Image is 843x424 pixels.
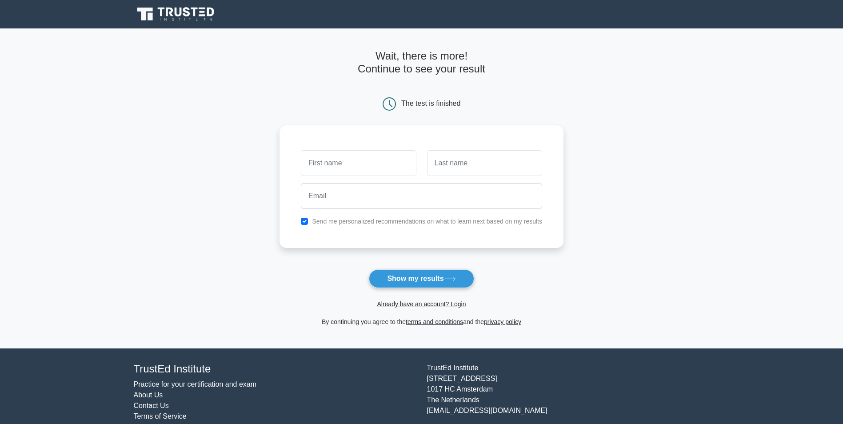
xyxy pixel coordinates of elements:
a: About Us [134,391,163,399]
div: By continuing you agree to the and the [274,316,569,327]
a: Contact Us [134,402,169,409]
div: The test is finished [401,100,460,107]
a: terms and conditions [406,318,463,325]
input: First name [301,150,416,176]
input: Email [301,183,542,209]
h4: TrustEd Institute [134,363,416,376]
button: Show my results [369,269,474,288]
input: Last name [427,150,542,176]
label: Send me personalized recommendations on what to learn next based on my results [312,218,542,225]
a: Already have an account? Login [377,300,466,308]
a: privacy policy [484,318,521,325]
a: Terms of Service [134,412,187,420]
h4: Wait, there is more! Continue to see your result [280,50,563,76]
a: Practice for your certification and exam [134,380,257,388]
